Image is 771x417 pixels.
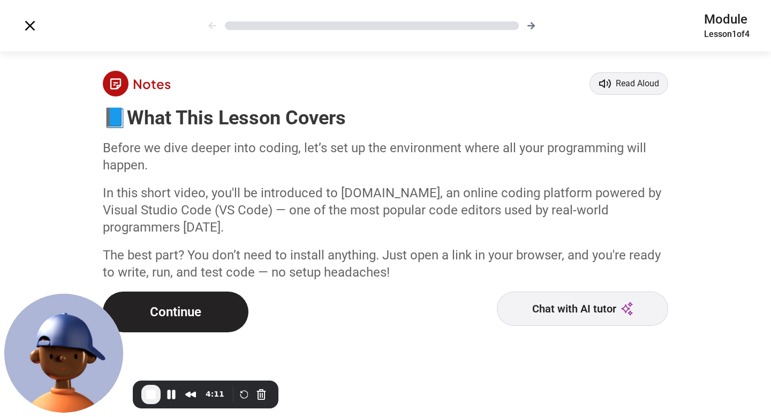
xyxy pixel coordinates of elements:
span: Read Aloud [616,77,659,90]
span: Notes [133,75,171,92]
span: 📘 [103,107,127,129]
button: Read aloud [589,72,668,95]
span: The best part? You don’t need to install anything. Just open a link in your browser, and you're r... [103,248,661,280]
button: Chat with AI tutor [497,292,668,326]
span: In this short video, you'll be introduced to [DOMAIN_NAME], an online coding platform powered by ... [103,185,661,235]
span: What This Lesson Covers [127,107,346,129]
span: Lesson 1 of 4 [704,28,750,41]
span: Before we dive deeper into coding, let’s set up the environment where all your programming will h... [103,140,646,173]
p: Module [704,11,750,28]
button: Continue [103,292,248,332]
